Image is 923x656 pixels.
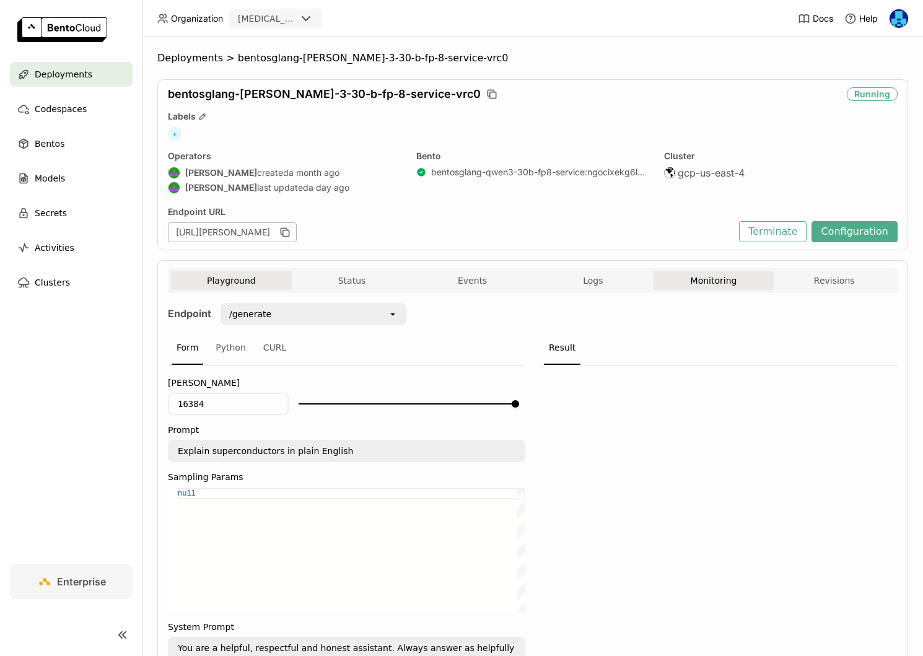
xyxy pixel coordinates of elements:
span: a month ago [289,167,339,178]
div: Help [844,12,878,25]
strong: [PERSON_NAME] [185,182,257,193]
a: Clusters [10,270,133,295]
a: Secrets [10,201,133,225]
span: Deployments [157,52,223,64]
div: Form [172,331,203,365]
label: Sampling Params [168,472,525,482]
div: Endpoint URL [168,206,733,217]
img: Yi Guo [890,9,908,28]
div: /generate [229,308,271,320]
span: Secrets [35,206,67,221]
input: Selected /generate. [273,308,274,320]
button: Configuration [811,221,898,242]
div: Running [847,87,898,101]
span: Activities [35,240,74,255]
button: Terminate [739,221,807,242]
button: Revisions [774,271,895,290]
span: Enterprise [57,575,106,588]
a: bentosglang-qwen3-30b-fp8-service:ngocixekg6lpopko [431,167,650,178]
button: Events [412,271,533,290]
span: Organization [171,13,223,24]
textarea: Explain superconductors in plain English [169,441,524,461]
div: Operators [168,151,401,162]
div: CURL [258,331,292,365]
span: Docs [813,13,833,24]
label: Prompt [168,425,525,435]
div: created [168,167,401,179]
span: Logs [583,275,603,286]
a: Models [10,166,133,191]
a: Codespaces [10,97,133,121]
span: Bentos [35,136,64,151]
svg: open [388,309,398,319]
a: Enterprise [10,564,133,599]
div: [MEDICAL_DATA] [238,12,296,25]
div: last updated [168,181,401,194]
span: > [223,52,238,64]
strong: [PERSON_NAME] [185,167,257,178]
input: Selected revia. [297,13,299,25]
div: [URL][PERSON_NAME] [168,222,297,242]
button: Status [292,271,413,290]
span: gcp-us-east-4 [678,167,745,179]
span: Help [859,13,878,24]
img: Shenyang Zhao [168,182,180,193]
div: Bento [416,151,650,162]
span: null [178,489,196,498]
nav: Breadcrumbs navigation [157,52,908,64]
span: a day ago [308,182,349,193]
span: bentosglang-[PERSON_NAME]-3-30-b-fp-8-service-vrc0 [238,52,509,64]
span: Models [35,171,65,186]
div: Python [211,331,251,365]
span: Deployments [35,67,92,82]
span: bentosglang-[PERSON_NAME]-3-30-b-fp-8-service-vrc0 [168,87,481,101]
label: [PERSON_NAME] [168,378,525,388]
strong: Endpoint [168,307,211,320]
label: System Prompt [168,622,525,632]
img: Shenyang Zhao [168,167,180,178]
a: Activities [10,235,133,260]
img: logo [17,17,107,42]
span: Codespaces [35,102,87,116]
span: + [168,127,182,141]
div: Labels [168,111,898,122]
div: Cluster [664,151,898,162]
span: Clusters [35,275,70,290]
button: Playground [171,271,292,290]
div: Result [544,331,580,365]
a: Bentos [10,131,133,156]
button: Monitoring [654,271,774,290]
a: Docs [798,12,833,25]
a: Deployments [10,62,133,87]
